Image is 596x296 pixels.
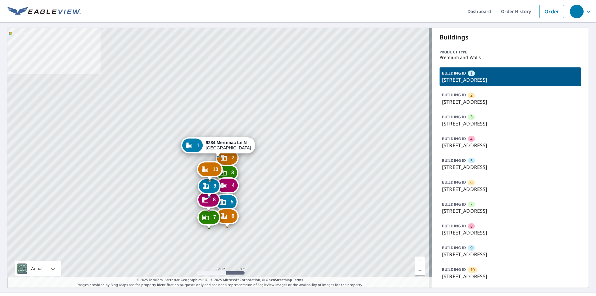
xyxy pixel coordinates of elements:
[470,180,472,185] span: 6
[197,143,200,148] span: 1
[442,163,579,171] p: [STREET_ADDRESS]
[470,136,472,142] span: 4
[442,158,466,163] p: BUILDING ID
[29,261,44,276] div: Aerial
[442,202,466,207] p: BUILDING ID
[231,199,233,204] span: 5
[470,92,472,98] span: 2
[470,267,475,273] span: 10
[440,33,581,42] p: Buildings
[137,277,303,283] span: © 2025 TomTom, Earthstar Geographics SIO, © 2025 Microsoft Corporation, ©
[470,245,472,251] span: 9
[293,277,303,282] a: Terms
[266,277,292,282] a: OpenStreetMap
[442,267,466,272] p: BUILDING ID
[442,273,579,280] p: [STREET_ADDRESS]
[197,209,220,229] div: Dropped pin, building 7, Commercial property, 9205 Merrimac Ln N Maple Grove, MN 55311
[442,71,466,76] p: BUILDING ID
[232,214,234,218] span: 6
[442,180,466,185] p: BUILDING ID
[442,223,466,229] p: BUILDING ID
[442,76,579,84] p: [STREET_ADDRESS]
[415,266,425,275] a: Current Level 17, Zoom Out
[213,215,216,220] span: 7
[215,165,238,184] div: Dropped pin, building 3, Commercial property, 9252 Merrimac Ln N Maple Grove, MN 55311
[442,136,466,141] p: BUILDING ID
[215,194,238,213] div: Dropped pin, building 5, Commercial property, 9220 Merrimac Ln N Maple Grove, MN 55311
[470,201,472,207] span: 7
[198,178,221,197] div: Dropped pin, building 9, Commercial property, 9241 Merrimac Ln N Maple Grove, MN 55311
[440,49,581,55] p: Product type
[197,192,220,211] div: Dropped pin, building 8, Commercial property, 9225 Merrimac Ln N Maple Grove, MN 55311
[216,177,239,197] div: Dropped pin, building 4, Commercial property, 9240 Merrimac Ln N Maple Grove, MN 55311
[213,197,216,202] span: 8
[442,251,579,258] p: [STREET_ADDRESS]
[415,257,425,266] a: Current Level 17, Zoom In
[181,137,255,157] div: Dropped pin, building 1, Commercial property, 9284 Merrimac Ln N Maple Grove, MN 55311
[440,55,581,60] p: Premium and Walls
[232,155,234,160] span: 2
[442,142,579,149] p: [STREET_ADDRESS]
[442,245,466,250] p: BUILDING ID
[539,5,564,18] a: Order
[442,229,579,236] p: [STREET_ADDRESS]
[213,167,218,172] span: 10
[232,183,235,188] span: 4
[15,261,61,276] div: Aerial
[470,223,472,229] span: 8
[214,184,216,188] span: 9
[216,208,239,227] div: Dropped pin, building 6, Commercial property, 9204 Merrimac Ln N Maple Grove, MN 55311
[442,98,579,106] p: [STREET_ADDRESS]
[231,170,234,175] span: 3
[216,150,239,169] div: Dropped pin, building 2, Commercial property, 9268 Merrimac Ln N Maple Grove, MN 55311
[206,140,251,151] div: [GEOGRAPHIC_DATA]
[442,120,579,127] p: [STREET_ADDRESS]
[7,277,432,288] p: Images provided by Bing Maps are for property identification purposes only and are not a represen...
[7,7,81,16] img: EV Logo
[442,185,579,193] p: [STREET_ADDRESS]
[197,161,223,180] div: Dropped pin, building 10, Commercial property, 9257 Merrimac Ln N Maple Grove, MN 55311
[442,207,579,215] p: [STREET_ADDRESS]
[442,114,466,120] p: BUILDING ID
[442,92,466,98] p: BUILDING ID
[206,140,247,145] strong: 9284 Merrimac Ln N
[470,71,472,76] span: 1
[470,114,472,120] span: 3
[470,158,472,164] span: 5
